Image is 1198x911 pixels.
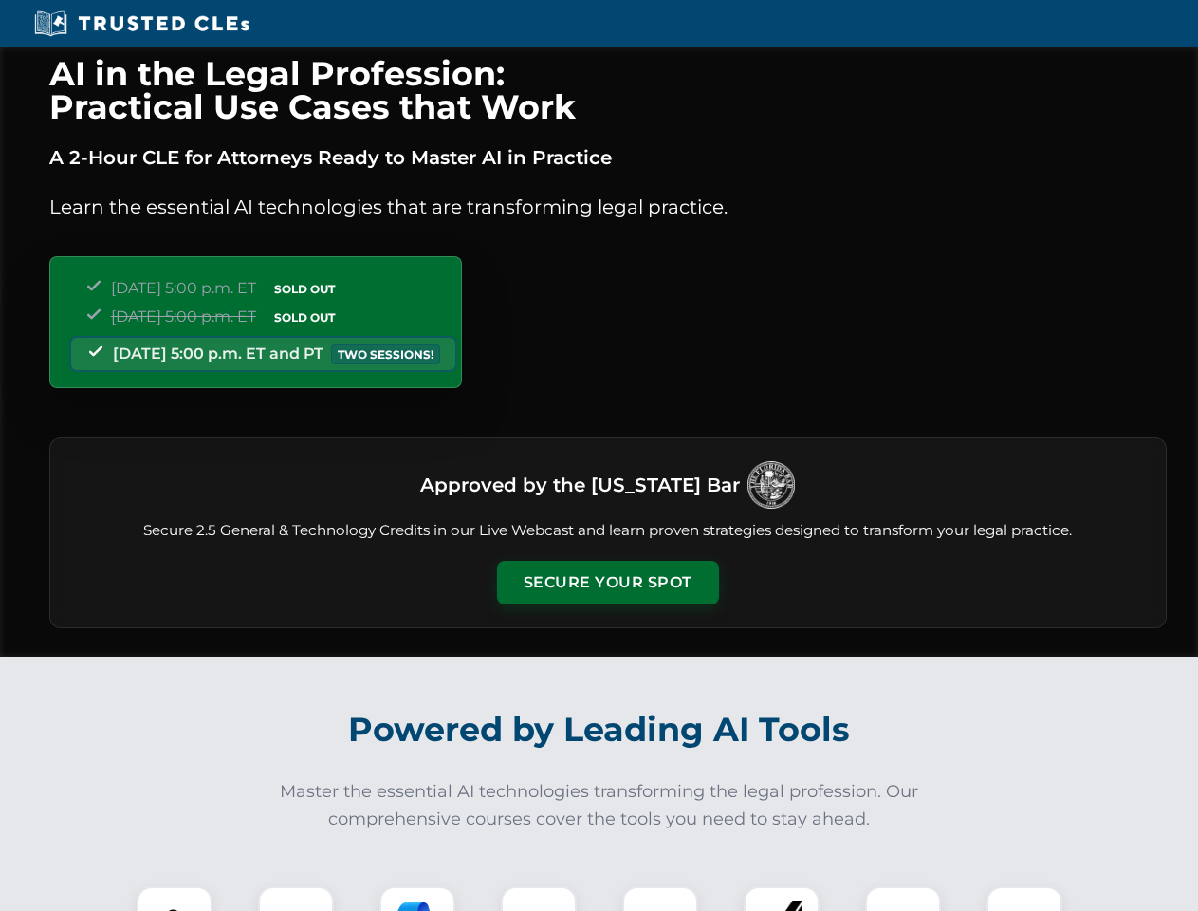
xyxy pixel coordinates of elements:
span: SOLD OUT [267,307,341,327]
h3: Approved by the [US_STATE] Bar [420,468,740,502]
img: Logo [747,461,795,509]
button: Secure Your Spot [497,561,719,604]
p: A 2-Hour CLE for Attorneys Ready to Master AI in Practice [49,142,1167,173]
p: Master the essential AI technologies transforming the legal profession. Our comprehensive courses... [267,778,931,833]
span: [DATE] 5:00 p.m. ET [111,279,256,297]
p: Learn the essential AI technologies that are transforming legal practice. [49,192,1167,222]
p: Secure 2.5 General & Technology Credits in our Live Webcast and learn proven strategies designed ... [73,520,1143,542]
span: SOLD OUT [267,279,341,299]
h1: AI in the Legal Profession: Practical Use Cases that Work [49,57,1167,123]
span: [DATE] 5:00 p.m. ET [111,307,256,325]
img: Trusted CLEs [28,9,255,38]
h2: Powered by Leading AI Tools [74,697,1125,763]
